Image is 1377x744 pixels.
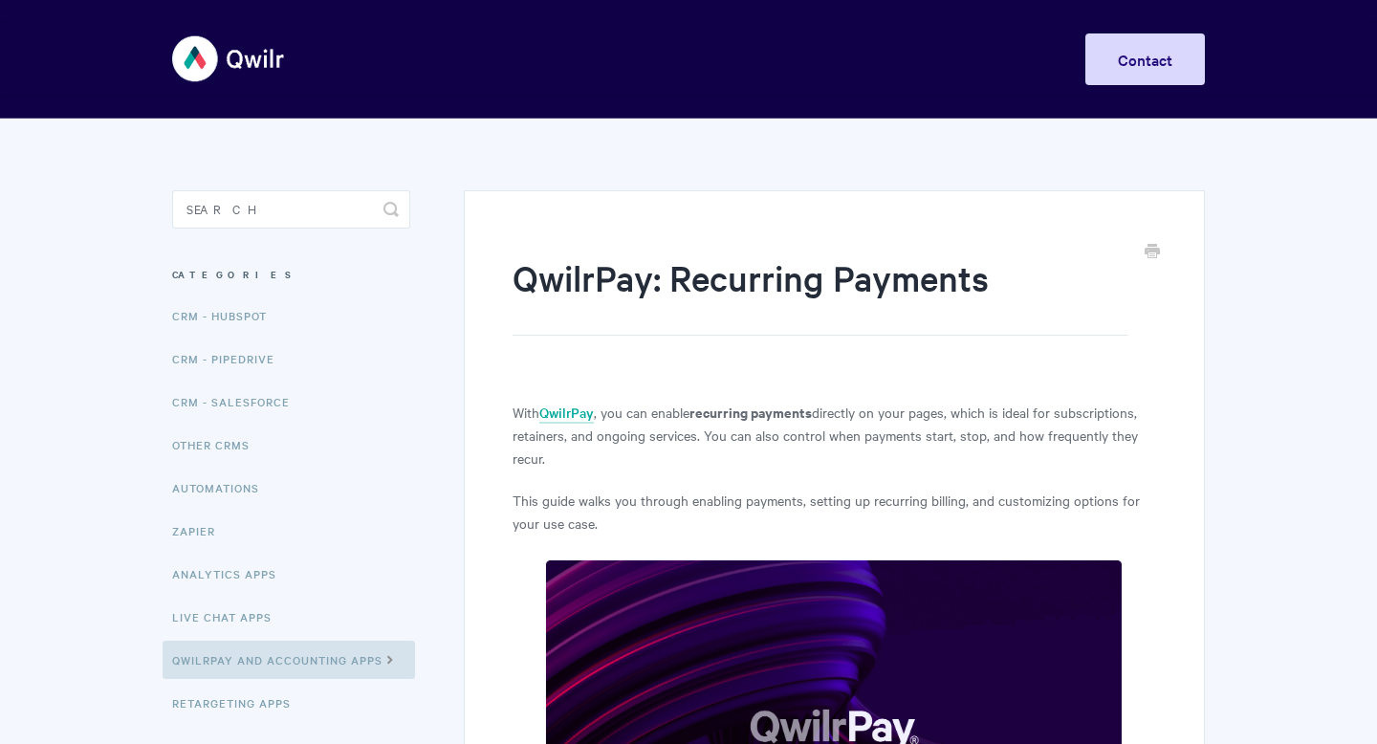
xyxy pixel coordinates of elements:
a: Live Chat Apps [172,598,286,636]
input: Search [172,190,410,229]
a: CRM - Pipedrive [172,339,289,378]
p: This guide walks you through enabling payments, setting up recurring billing, and customizing opt... [513,489,1156,535]
a: QwilrPay [539,403,594,424]
a: CRM - HubSpot [172,296,281,335]
a: CRM - Salesforce [172,383,304,421]
a: Automations [172,469,273,507]
h1: QwilrPay: Recurring Payments [513,253,1127,336]
img: Qwilr Help Center [172,23,286,95]
h3: Categories [172,257,410,292]
a: Retargeting Apps [172,684,305,722]
strong: recurring payments [689,402,812,422]
a: Zapier [172,512,229,550]
a: Contact [1085,33,1205,85]
a: Print this Article [1145,242,1160,263]
a: Other CRMs [172,426,264,464]
a: QwilrPay and Accounting Apps [163,641,415,679]
a: Analytics Apps [172,555,291,593]
p: With , you can enable directly on your pages, which is ideal for subscriptions, retainers, and on... [513,401,1156,470]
